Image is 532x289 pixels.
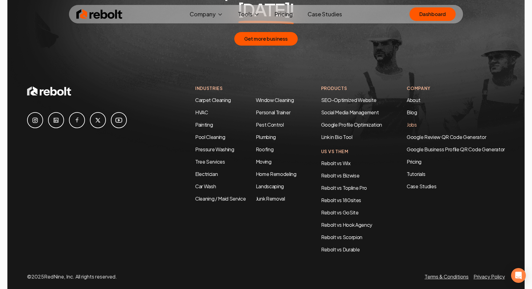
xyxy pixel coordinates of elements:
a: Google Profile Optimization [321,121,382,128]
a: HVAC [195,109,208,116]
a: Rebolt vs GoSite [321,209,359,216]
a: Privacy Policy [474,273,505,280]
h4: Us Vs Them [321,148,382,155]
a: Landscaping [256,183,284,189]
a: Blog [407,109,417,116]
a: Social Media Management [321,109,379,116]
a: Tutorials [407,170,505,178]
a: Personal Trainer [256,109,291,116]
a: Junk Removal [256,195,285,202]
a: Pest Control [256,121,284,128]
a: Terms & Conditions [425,273,469,280]
button: Company [185,8,228,20]
a: Google Business Profile QR Code Generator [407,146,505,153]
button: Get more business [234,32,298,46]
a: Rebolt vs Bizwise [321,172,360,179]
a: About [407,97,420,103]
a: Home Remodeling [256,171,296,177]
a: SEO-Optimized Website [321,97,377,103]
a: Rebolt vs Durable [321,246,360,253]
a: Moving [256,158,272,165]
a: Pool Cleaning [195,134,225,140]
a: Cleaning / Maid Service [195,195,246,202]
h4: Company [407,85,505,92]
a: Car Wash [195,183,216,189]
h4: Industries [195,85,296,92]
a: Electrician [195,171,218,177]
a: Rebolt vs Scorpion [321,234,362,240]
a: Dashboard [409,7,456,21]
div: Open Intercom Messenger [511,268,526,283]
h4: Products [321,85,382,92]
button: Tools [233,8,265,20]
a: Roofing [256,146,274,153]
a: Pricing [407,158,505,165]
a: Link in Bio Tool [321,134,353,140]
a: Pricing [270,8,298,20]
a: Rebolt vs 180sites [321,197,361,203]
a: Carpet Cleaning [195,97,231,103]
a: Window Cleaning [256,97,294,103]
span: [DATE]! [238,1,294,20]
a: Plumbing [256,134,276,140]
a: Rebolt vs Topline Pro [321,185,367,191]
a: Case Studies [303,8,347,20]
img: Rebolt Logo [76,8,123,20]
p: © 2025 RedNine, Inc. All rights reserved. [27,273,117,280]
a: Jobs [407,121,417,128]
a: Case Studies [407,183,505,190]
a: Rebolt vs Wix [321,160,351,166]
a: Rebolt vs Hook Agency [321,222,372,228]
a: Google Review QR Code Generator [407,134,486,140]
a: Pressure Washing [195,146,234,153]
a: Painting [195,121,213,128]
a: Tree Services [195,158,225,165]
